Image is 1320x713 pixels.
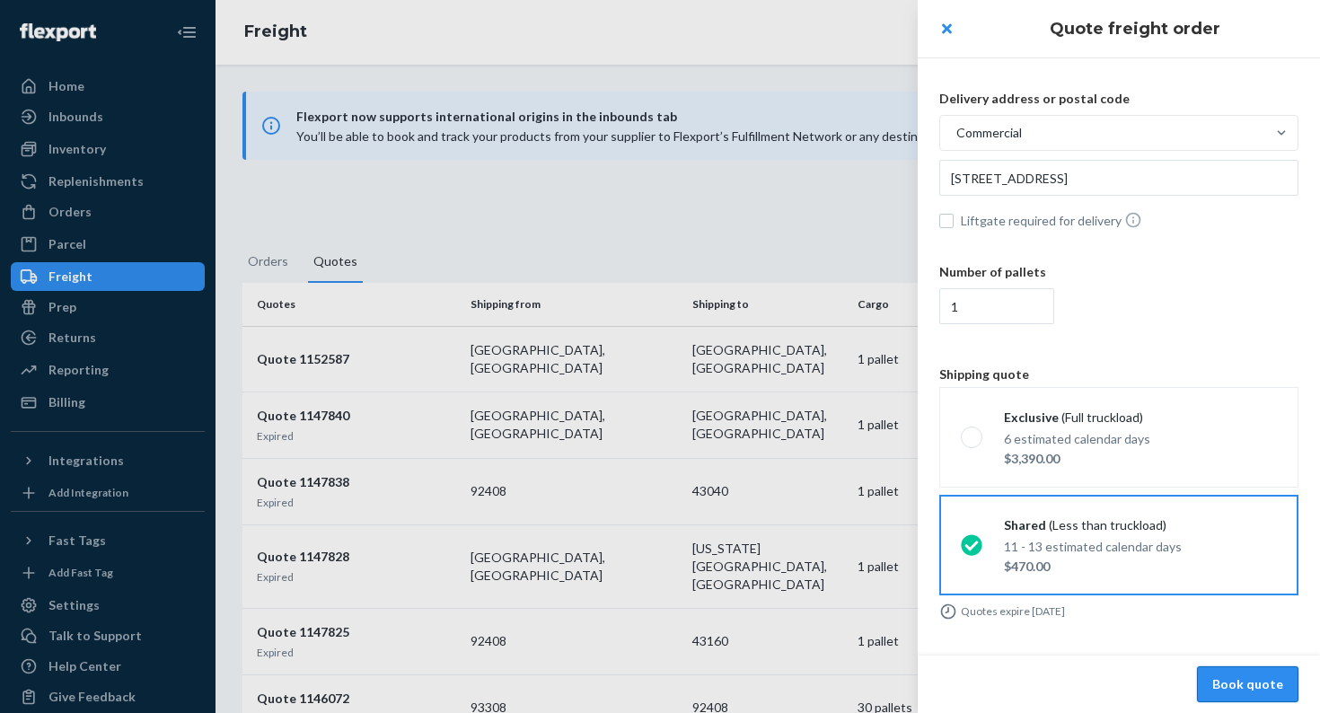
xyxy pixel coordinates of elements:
p: Delivery address or postal code [939,90,1298,108]
span: (Less than truckload) [1049,516,1166,534]
button: close [928,11,964,47]
span: (Full truckload) [1061,409,1143,427]
input: U.S. Address Only [939,160,1298,196]
p: 6 estimated calendar days [1004,430,1150,448]
p: Shipping quote [939,365,1298,383]
span: Liftgate required for delivery [961,211,1298,230]
button: Book quote [1197,666,1298,702]
span: Chat [42,13,79,29]
div: Commercial [956,124,1022,142]
div: Exclusive [1004,409,1150,427]
h1: Quote freight order [972,17,1298,40]
p: 11 - 13 estimated calendar days [1004,538,1182,556]
p: Number of pallets [939,263,1298,281]
div: Shared [1004,516,1182,534]
p: $3,390.00 [1004,450,1150,468]
input: Liftgate required for delivery [939,214,954,228]
div: Quotes expire [DATE] [939,603,1298,621]
p: $470.00 [1004,558,1182,576]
